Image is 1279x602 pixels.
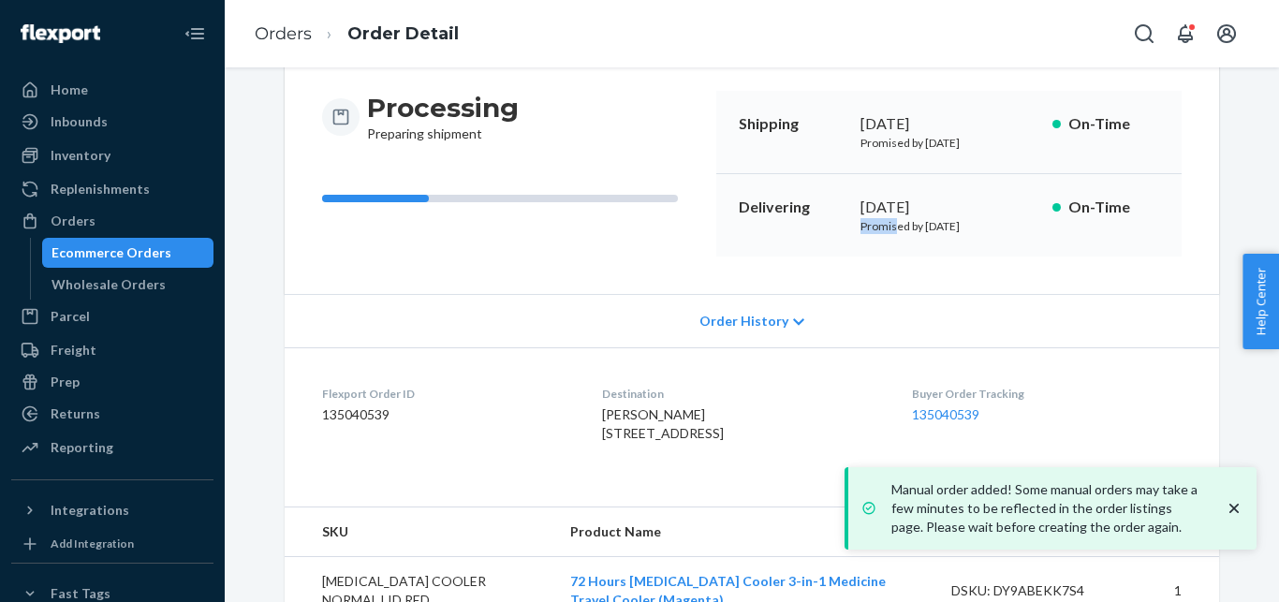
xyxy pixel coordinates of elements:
svg: close toast [1225,499,1243,518]
p: Promised by [DATE] [860,135,1037,151]
a: Orders [11,206,213,236]
dt: Buyer Order Tracking [912,386,1182,402]
div: Replenishments [51,180,150,198]
div: [DATE] [860,197,1037,218]
dd: 135040539 [322,405,572,424]
div: Integrations [51,501,129,520]
p: On-Time [1068,197,1159,218]
a: Inbounds [11,107,213,137]
ol: breadcrumbs [240,7,474,62]
div: Freight [51,341,96,360]
a: Replenishments [11,174,213,204]
div: Inventory [51,146,110,165]
span: [PERSON_NAME] [STREET_ADDRESS] [602,406,724,441]
p: Delivering [739,197,845,218]
p: On-Time [1068,113,1159,135]
button: Close Navigation [176,15,213,52]
a: Inventory [11,140,213,170]
div: Prep [51,373,80,391]
a: Prep [11,367,213,397]
button: Open notifications [1167,15,1204,52]
div: [DATE] [860,113,1037,135]
th: Product Name [555,507,936,557]
div: Inbounds [51,112,108,131]
a: Order Detail [347,23,459,44]
a: 135040539 [912,406,979,422]
p: Promised by [DATE] [860,218,1037,234]
a: Reporting [11,433,213,463]
div: Parcel [51,307,90,326]
button: Open account menu [1208,15,1245,52]
div: Add Integration [51,536,134,551]
h3: Processing [367,91,519,125]
div: DSKU: DY9ABEKK7S4 [951,581,1127,600]
a: Ecommerce Orders [42,238,214,268]
div: Reporting [51,438,113,457]
button: Open Search Box [1125,15,1163,52]
a: Orders [255,23,312,44]
dt: Destination [602,386,881,402]
div: Orders [51,212,96,230]
a: Wholesale Orders [42,270,214,300]
span: Order History [699,312,788,330]
a: Parcel [11,301,213,331]
div: Home [51,81,88,99]
img: Flexport logo [21,24,100,43]
p: Manual order added! Some manual orders may take a few minutes to be reflected in the order listin... [891,480,1206,536]
p: Shipping [739,113,845,135]
div: Preparing shipment [367,91,519,143]
a: Freight [11,335,213,365]
a: Add Integration [11,533,213,555]
dt: Flexport Order ID [322,386,572,402]
div: Ecommerce Orders [51,243,171,262]
a: Home [11,75,213,105]
th: SKU [285,507,555,557]
div: Wholesale Orders [51,275,166,294]
div: Returns [51,404,100,423]
button: Integrations [11,495,213,525]
a: Returns [11,399,213,429]
button: Help Center [1242,254,1279,349]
